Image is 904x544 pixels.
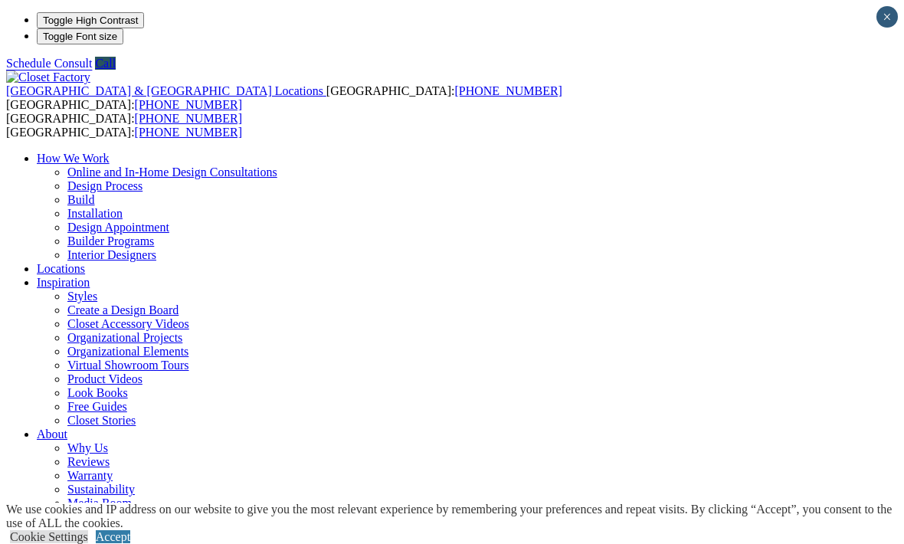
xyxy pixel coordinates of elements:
a: Free Guides [67,400,127,413]
a: Closet Accessory Videos [67,317,189,330]
a: Build [67,193,95,206]
a: [PHONE_NUMBER] [135,126,242,139]
a: Closet Stories [67,414,136,427]
span: Toggle High Contrast [43,15,138,26]
button: Toggle High Contrast [37,12,144,28]
button: Close [876,6,898,28]
a: Organizational Elements [67,345,188,358]
a: About [37,428,67,441]
a: Interior Designers [67,248,156,261]
a: [PHONE_NUMBER] [454,84,562,97]
a: Warranty [67,469,113,482]
a: Sustainability [67,483,135,496]
a: How We Work [37,152,110,165]
a: Builder Programs [67,234,154,247]
a: Why Us [67,441,108,454]
a: Schedule Consult [6,57,92,70]
span: [GEOGRAPHIC_DATA]: [GEOGRAPHIC_DATA]: [6,112,242,139]
a: Reviews [67,455,110,468]
a: Installation [67,207,123,220]
a: Media Room [67,496,132,510]
button: Toggle Font size [37,28,123,44]
a: Product Videos [67,372,142,385]
a: Call [95,57,116,70]
span: [GEOGRAPHIC_DATA] & [GEOGRAPHIC_DATA] Locations [6,84,323,97]
a: Design Process [67,179,142,192]
a: Cookie Settings [10,530,88,543]
a: [GEOGRAPHIC_DATA] & [GEOGRAPHIC_DATA] Locations [6,84,326,97]
a: Locations [37,262,85,275]
a: Online and In-Home Design Consultations [67,165,277,179]
div: We use cookies and IP address on our website to give you the most relevant experience by remember... [6,503,904,530]
a: Create a Design Board [67,303,179,316]
a: Look Books [67,386,128,399]
a: Styles [67,290,97,303]
span: [GEOGRAPHIC_DATA]: [GEOGRAPHIC_DATA]: [6,84,562,111]
a: Inspiration [37,276,90,289]
a: Accept [96,530,130,543]
img: Closet Factory [6,70,90,84]
a: Virtual Showroom Tours [67,359,189,372]
a: [PHONE_NUMBER] [135,112,242,125]
a: Design Appointment [67,221,169,234]
span: Toggle Font size [43,31,117,42]
a: [PHONE_NUMBER] [135,98,242,111]
a: Organizational Projects [67,331,182,344]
